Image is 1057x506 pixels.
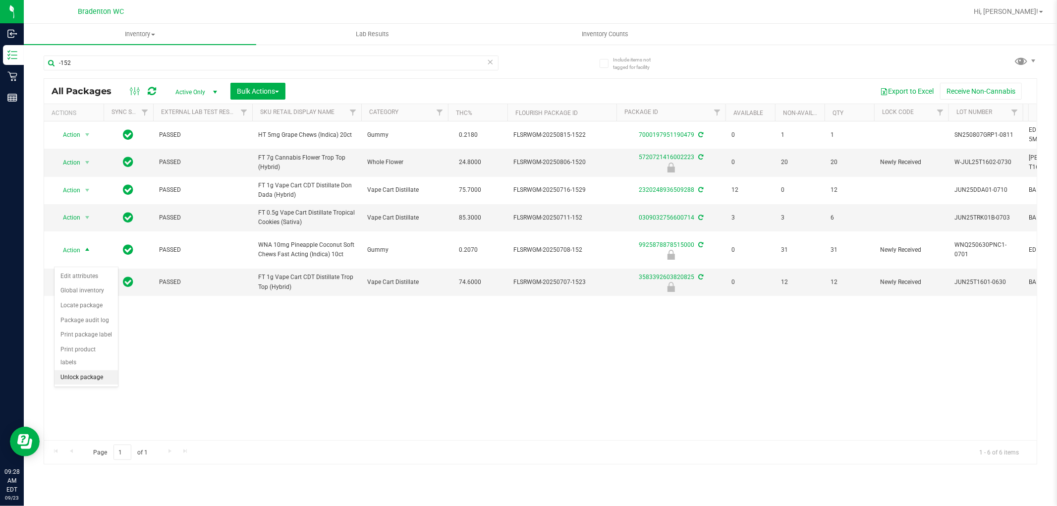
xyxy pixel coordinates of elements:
[731,278,769,287] span: 0
[7,29,17,39] inline-svg: Inbound
[781,213,819,223] span: 3
[10,427,40,456] iframe: Resource center
[454,155,486,169] span: 24.8000
[697,186,703,193] span: Sync from Compliance System
[831,185,868,195] span: 12
[367,185,442,195] span: Vape Cart Distillate
[971,445,1027,459] span: 1 - 6 of 6 items
[513,213,611,223] span: FLSRWGM-20250711-152
[1006,104,1023,121] a: Filter
[367,213,442,223] span: Vape Cart Distillate
[880,158,943,167] span: Newly Received
[55,342,118,370] li: Print product labels
[932,104,948,121] a: Filter
[258,130,355,140] span: HT 5mg Grape Chews (Indica) 20ct
[24,30,256,39] span: Inventory
[697,241,703,248] span: Sync from Compliance System
[123,183,134,197] span: In Sync
[369,109,398,115] a: Category
[733,110,763,116] a: Available
[54,128,81,142] span: Action
[513,158,611,167] span: FLSRWGM-20250806-1520
[513,185,611,195] span: FLSRWGM-20250716-1529
[783,110,827,116] a: Non-Available
[513,278,611,287] span: FLSRWGM-20250707-1523
[256,24,489,45] a: Lab Results
[52,86,121,97] span: All Packages
[831,213,868,223] span: 6
[954,213,1017,223] span: JUN25TRK01B-0703
[874,83,940,100] button: Export to Excel
[230,83,285,100] button: Bulk Actions
[489,24,721,45] a: Inventory Counts
[613,56,663,71] span: Include items not tagged for facility
[123,243,134,257] span: In Sync
[345,104,361,121] a: Filter
[159,158,246,167] span: PASSED
[697,214,703,221] span: Sync from Compliance System
[639,131,694,138] a: 7000197951190479
[954,158,1017,167] span: W-JUL25T1602-0730
[880,278,943,287] span: Newly Received
[454,128,483,142] span: 0.2180
[615,163,727,172] div: Newly Received
[258,153,355,172] span: FT 7g Cannabis Flower Trop Top (Hybrid)
[260,109,334,115] a: Sku Retail Display Name
[513,245,611,255] span: FLSRWGM-20250708-152
[237,87,279,95] span: Bulk Actions
[639,186,694,193] a: 2320248936509288
[55,370,118,385] li: Unlock package
[454,183,486,197] span: 75.7000
[697,274,703,281] span: Sync from Compliance System
[123,211,134,225] span: In Sync
[159,213,246,223] span: PASSED
[85,445,156,460] span: Page of 1
[161,109,239,115] a: External Lab Test Result
[236,104,252,121] a: Filter
[615,282,727,292] div: Newly Received
[367,278,442,287] span: Vape Cart Distillate
[568,30,642,39] span: Inventory Counts
[159,185,246,195] span: PASSED
[454,275,486,289] span: 74.6000
[454,211,486,225] span: 85.3000
[731,245,769,255] span: 0
[54,243,81,257] span: Action
[513,130,611,140] span: FLSRWGM-20250815-1522
[123,155,134,169] span: In Sync
[454,243,483,257] span: 0.2070
[81,128,94,142] span: select
[954,130,1017,140] span: SN250807GRP1-0811
[55,283,118,298] li: Global inventory
[55,298,118,313] li: Locate package
[159,278,246,287] span: PASSED
[833,110,843,116] a: Qty
[55,269,118,284] li: Edit attributes
[487,56,494,68] span: Clear
[954,278,1017,287] span: JUN25T1601-0630
[974,7,1038,15] span: Hi, [PERSON_NAME]!
[781,245,819,255] span: 31
[639,274,694,281] a: 3583392603820825
[367,245,442,255] span: Gummy
[954,240,1017,259] span: WNQ250630PNC1-0701
[367,158,442,167] span: Whole Flower
[159,245,246,255] span: PASSED
[639,241,694,248] a: 9925878878515000
[7,71,17,81] inline-svg: Retail
[432,104,448,121] a: Filter
[515,110,578,116] a: Flourish Package ID
[78,7,124,16] span: Bradenton WC
[781,130,819,140] span: 1
[54,211,81,225] span: Action
[81,211,94,225] span: select
[81,183,94,197] span: select
[113,445,131,460] input: 1
[731,185,769,195] span: 12
[831,278,868,287] span: 12
[831,130,868,140] span: 1
[639,214,694,221] a: 0309032756600714
[956,109,992,115] a: Lot Number
[52,110,100,116] div: Actions
[882,109,914,115] a: Lock Code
